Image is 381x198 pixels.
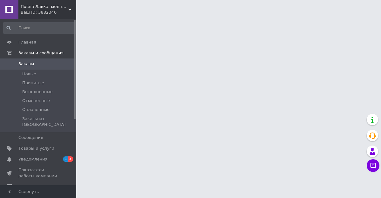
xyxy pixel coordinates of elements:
[22,80,44,86] span: Принятые
[3,22,77,34] input: Поиск
[22,71,36,77] span: Новые
[68,156,73,162] span: 3
[21,10,76,15] div: Ваш ID: 3882340
[63,156,68,162] span: 1
[18,167,59,179] span: Показатели работы компании
[22,89,53,95] span: Выполненные
[22,107,50,113] span: Оплаченные
[18,50,63,56] span: Заказы и сообщения
[18,156,47,162] span: Уведомления
[367,159,379,172] button: Чат с покупателем
[18,135,43,140] span: Сообщения
[21,4,68,10] span: Повна Лавка: модно и комфортно по доступной цене
[22,116,77,127] span: Заказы из [GEOGRAPHIC_DATA]
[18,184,35,190] span: Отзывы
[18,146,54,151] span: Товары и услуги
[22,98,50,104] span: Отмененные
[18,61,34,67] span: Заказы
[18,39,36,45] span: Главная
